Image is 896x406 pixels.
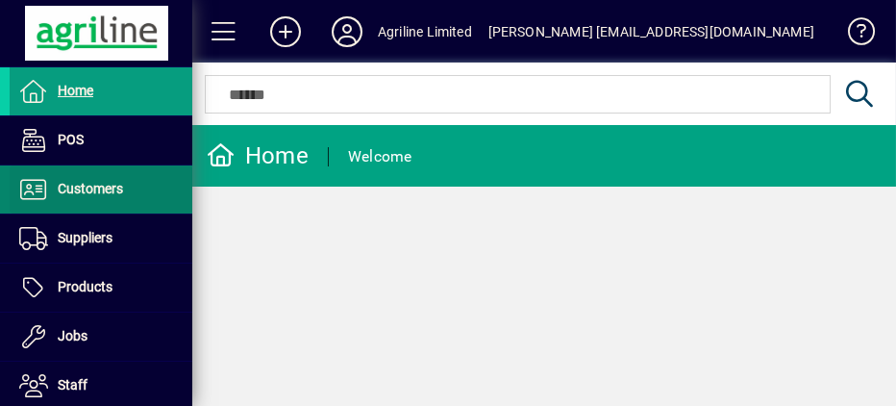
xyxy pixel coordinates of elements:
span: Products [58,279,112,294]
span: Customers [58,181,123,196]
a: Customers [10,165,192,214]
span: Home [58,83,93,98]
button: Profile [316,14,378,49]
button: Add [255,14,316,49]
a: Suppliers [10,215,192,263]
a: POS [10,116,192,165]
a: Jobs [10,313,192,361]
div: Welcome [348,141,412,172]
div: Agriline Limited [378,16,472,47]
span: POS [58,132,84,147]
span: Staff [58,377,87,393]
div: [PERSON_NAME] [EMAIL_ADDRESS][DOMAIN_NAME] [488,16,814,47]
a: Products [10,264,192,312]
span: Suppliers [58,230,112,245]
span: Jobs [58,328,87,343]
div: Home [207,140,309,171]
a: Knowledge Base [834,4,872,66]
